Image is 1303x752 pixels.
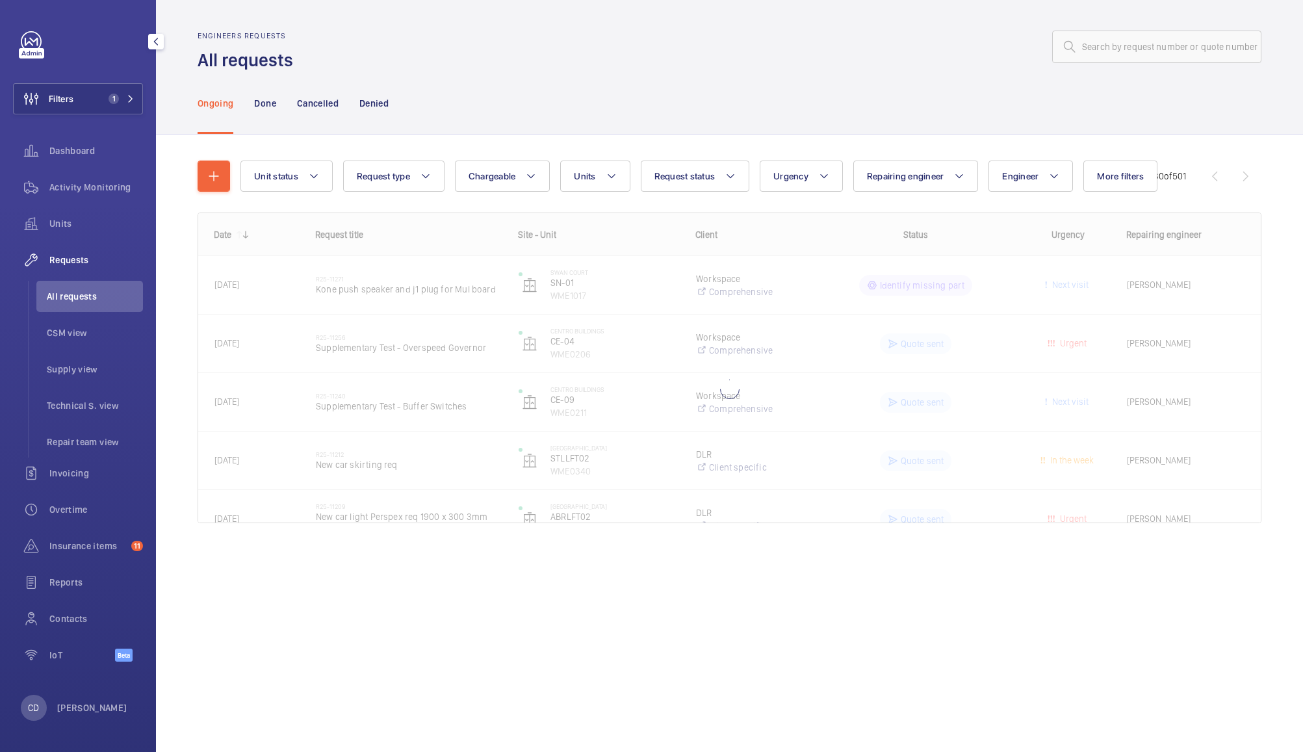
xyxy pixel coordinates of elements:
[1002,171,1039,181] span: Engineer
[343,161,445,192] button: Request type
[13,83,143,114] button: Filters1
[867,171,944,181] span: Repairing engineer
[469,171,516,181] span: Chargeable
[773,171,808,181] span: Urgency
[853,161,979,192] button: Repairing engineer
[1083,161,1157,192] button: More filters
[57,701,127,714] p: [PERSON_NAME]
[47,435,143,448] span: Repair team view
[49,576,143,589] span: Reports
[115,649,133,662] span: Beta
[49,92,73,105] span: Filters
[198,97,233,110] p: Ongoing
[574,171,595,181] span: Units
[988,161,1073,192] button: Engineer
[47,399,143,412] span: Technical S. view
[1097,171,1144,181] span: More filters
[357,171,410,181] span: Request type
[131,541,143,551] span: 11
[47,290,143,303] span: All requests
[1143,172,1186,181] span: 1 - 30 501
[28,701,39,714] p: CD
[47,326,143,339] span: CSM view
[49,253,143,266] span: Requests
[49,539,126,552] span: Insurance items
[49,467,143,480] span: Invoicing
[560,161,630,192] button: Units
[240,161,333,192] button: Unit status
[641,161,750,192] button: Request status
[297,97,339,110] p: Cancelled
[654,171,716,181] span: Request status
[760,161,843,192] button: Urgency
[49,181,143,194] span: Activity Monitoring
[49,612,143,625] span: Contacts
[49,649,115,662] span: IoT
[1164,171,1172,181] span: of
[49,144,143,157] span: Dashboard
[254,171,298,181] span: Unit status
[1052,31,1261,63] input: Search by request number or quote number
[47,363,143,376] span: Supply view
[254,97,276,110] p: Done
[198,48,301,72] h1: All requests
[49,217,143,230] span: Units
[359,97,389,110] p: Denied
[198,31,301,40] h2: Engineers requests
[49,503,143,516] span: Overtime
[455,161,550,192] button: Chargeable
[109,94,119,104] span: 1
